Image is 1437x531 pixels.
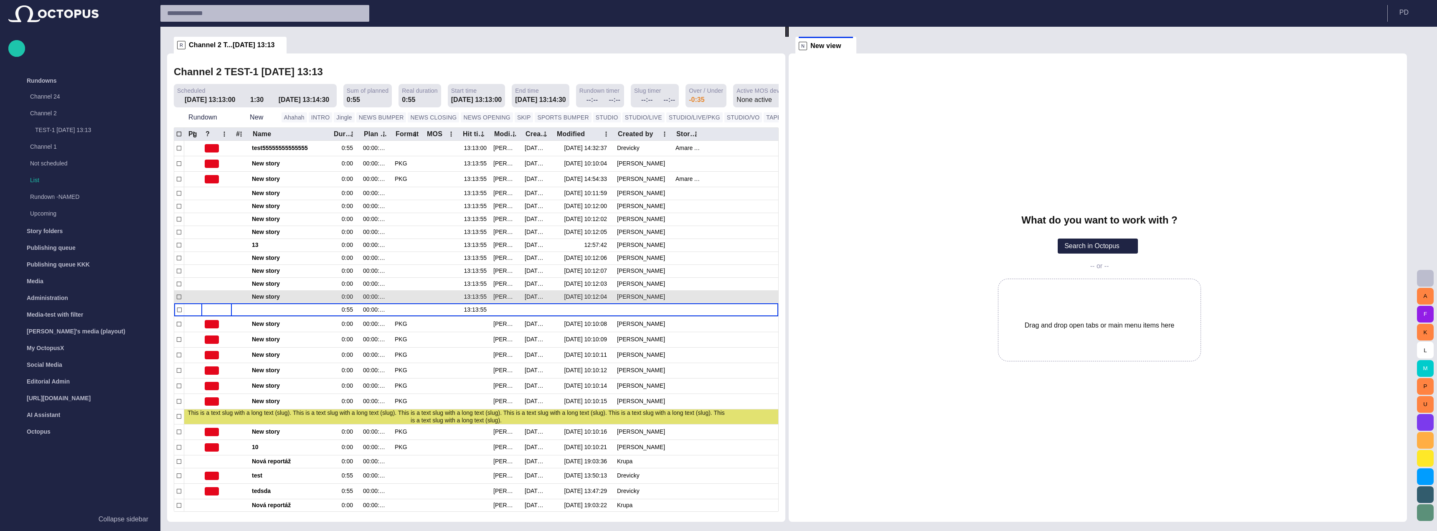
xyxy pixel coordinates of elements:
div: Vasyliev [617,280,668,288]
span: New story [252,202,326,210]
div: Ivan Vasyliev (ivasyliev) [493,320,518,328]
div: 8/29 10:12:07 [525,241,549,249]
div: 8/29 10:10:14 [564,382,610,390]
div: 13:13:55 [462,267,487,275]
div: Vasyliev [617,267,668,275]
div: 13:13:55 [462,293,487,301]
div: NNew view [795,37,856,53]
div: 0:00 [342,320,356,328]
div: PKG [395,335,407,343]
div: [DATE] 13:14:30 [279,95,333,105]
div: Ivan Vasyliev (ivasyliev) [493,293,518,301]
div: 0:00 [342,351,356,359]
p: Rundowns [27,76,57,85]
div: RChannel 2 T...[DATE] 13:13 [174,37,287,53]
div: Ivan Vasyliev (ivasyliev) [493,351,518,359]
div: 0:00 [342,202,356,210]
button: SKIP [515,112,533,122]
button: F [1417,306,1434,323]
button: Created by column menu [659,128,670,140]
div: test [252,468,326,483]
span: New story [252,175,326,183]
div: 00:00:00:00 [363,175,388,183]
div: 8/19 13:50:13 [525,472,549,480]
div: Media [8,273,152,290]
div: Vasyliev [617,320,668,328]
div: 8/29 10:10:12 [525,366,549,374]
div: PKG [395,175,407,183]
div: 0:55 [342,144,356,152]
div: 0:00 [342,280,356,288]
div: Ivan Vasyliev (ivasyliev) [493,215,518,223]
div: 8/18 19:03:36 [564,457,610,465]
div: 8/29 10:12:00 [525,202,549,210]
div: 0:00 [342,366,356,374]
div: New story [252,172,326,187]
div: Vasyliev [617,175,668,183]
div: 00:00:00:00 [363,320,388,328]
div: 0:00 [342,293,356,301]
button: Story locations column menu [690,128,702,140]
div: 13:13:55 [462,160,487,168]
div: 0:00 [342,160,356,168]
button: PD [1393,5,1432,20]
div: Ivan Vasyliev (ivasyliev) [493,160,518,168]
div: Vasyliev [617,351,668,359]
div: Ivan Vasyliev (ivasyliev) [493,202,518,210]
div: 9/3 14:32:37 [564,144,610,152]
div: 13:13:55 [462,175,487,183]
div: 13:13:55 [462,241,487,249]
div: 8/29 10:10:12 [564,366,610,374]
button: Rundown [174,110,232,125]
div: 9/2 14:54:33 [564,175,610,183]
div: 00:00:00:00 [363,202,388,210]
div: Peter Drevicky (pdrevicky) [493,487,518,495]
span: Scheduled [177,86,206,95]
div: TEST-1 [DATE] 13:13 [18,122,152,139]
div: 00:00:00:00 [363,397,388,405]
div: 13:13:55 [462,215,487,223]
button: TAPE 1 [764,112,789,122]
span: Active MOS devices [736,86,790,95]
div: Peter Drevicky (pdrevicky) [493,241,518,249]
img: Octopus News Room [8,5,99,22]
div: Ivan Vasyliev (ivasyliev) [493,228,518,236]
div: 8/29 10:12:03 [564,280,610,288]
button: U [1417,396,1434,413]
div: 00:00:00:00 [363,254,388,262]
div: Vasyliev [617,228,668,236]
span: Channel 2 T...[DATE] 13:13 [189,41,275,49]
button: ? column menu [218,128,230,140]
div: 8/19 13:47:29 [564,487,610,495]
div: 8/29 10:10:15 [525,397,549,405]
div: Drevicky [617,487,643,495]
p: List [30,176,152,184]
div: 0:00 [342,241,356,249]
div: 0:00 [342,215,356,223]
div: Ivan Vasyliev (ivasyliev) [493,428,518,436]
p: AI Assistant [27,411,60,419]
div: Vasyliev [617,382,668,390]
div: 8/29 10:10:10 [525,351,549,359]
div: 8/29 10:10:06 [525,175,549,183]
div: 8/29 10:10:04 [525,160,549,168]
div: 13:13:55 [462,202,487,210]
div: [PERSON_NAME]'s media (playout) [8,323,152,340]
div: [DATE] 13:13:00 [185,95,239,105]
div: 00:00:00:00 [363,228,388,236]
div: 13:13:55 [462,189,487,197]
button: MOS column menu [445,128,457,140]
p: TEST-1 [DATE] 13:13 [35,126,152,134]
div: 00:00:00:00 [363,457,388,465]
span: Nová reportáž [252,457,326,465]
span: New story [252,280,326,288]
div: 00:00:00:00 [363,189,388,197]
div: Peter Drevicky (pdrevicky) [493,472,518,480]
button: L [1417,342,1434,358]
div: 00:00:55:00 [363,487,388,495]
h2: Channel 2 TEST-1 [DATE] 13:13 [174,66,323,78]
div: Vasyliev [617,443,668,451]
div: test55555555555555 [252,141,326,156]
p: [PERSON_NAME]'s media (playout) [27,327,125,335]
p: Media [27,277,43,285]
